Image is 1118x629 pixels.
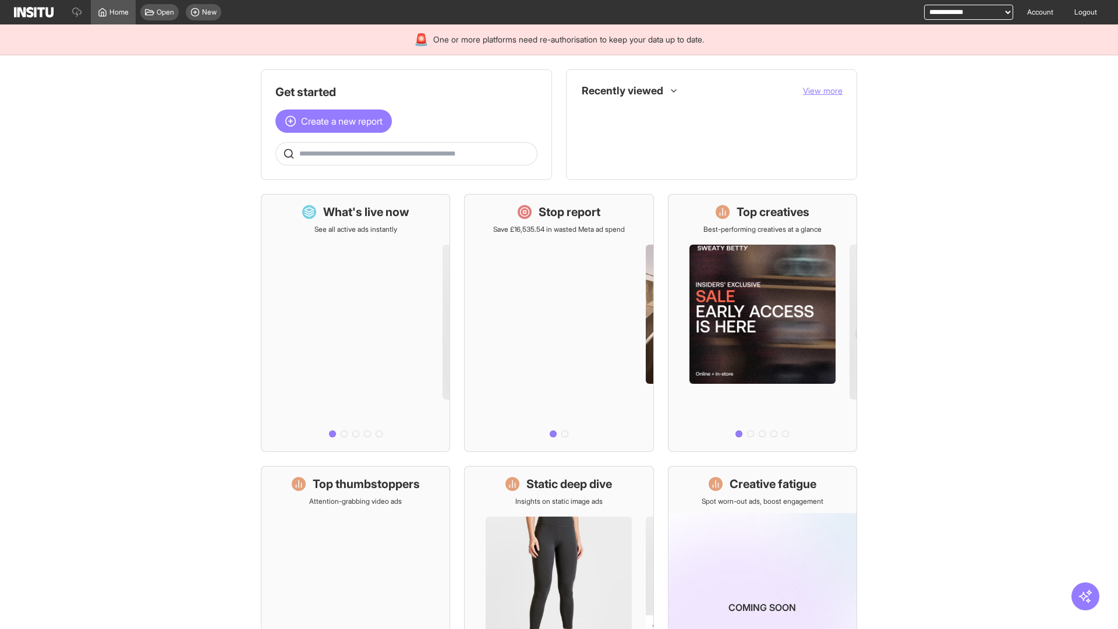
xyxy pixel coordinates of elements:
[14,7,54,17] img: Logo
[275,109,392,133] button: Create a new report
[803,86,843,96] span: View more
[433,34,704,45] span: One or more platforms need re-authorisation to keep your data up to date.
[803,85,843,97] button: View more
[275,84,537,100] h1: Get started
[109,8,129,17] span: Home
[323,204,409,220] h1: What's live now
[464,194,653,452] a: Stop reportSave £16,535.54 in wasted Meta ad spend
[301,114,383,128] span: Create a new report
[261,194,450,452] a: What's live nowSee all active ads instantly
[703,225,822,234] p: Best-performing creatives at a glance
[515,497,603,506] p: Insights on static image ads
[309,497,402,506] p: Attention-grabbing video ads
[157,8,174,17] span: Open
[737,204,809,220] h1: Top creatives
[414,31,429,48] div: 🚨
[202,8,217,17] span: New
[314,225,397,234] p: See all active ads instantly
[668,194,857,452] a: Top creativesBest-performing creatives at a glance
[539,204,600,220] h1: Stop report
[493,225,625,234] p: Save £16,535.54 in wasted Meta ad spend
[313,476,420,492] h1: Top thumbstoppers
[526,476,612,492] h1: Static deep dive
